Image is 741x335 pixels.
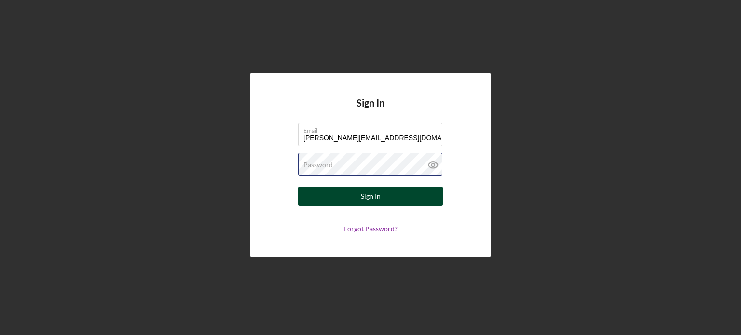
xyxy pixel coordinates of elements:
[361,187,381,206] div: Sign In
[343,225,398,233] a: Forgot Password?
[298,187,443,206] button: Sign In
[357,97,384,123] h4: Sign In
[303,161,333,169] label: Password
[303,123,442,134] label: Email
